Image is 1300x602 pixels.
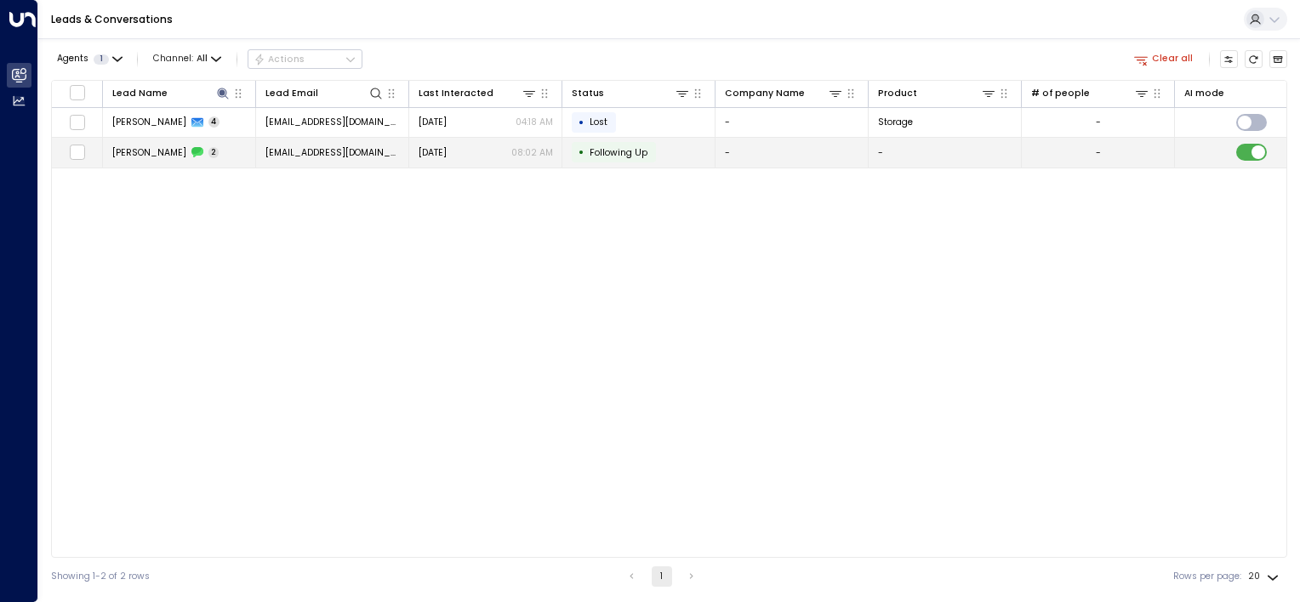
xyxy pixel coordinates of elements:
div: Status [572,85,691,101]
span: Toggle select row [69,145,85,161]
label: Rows per page: [1173,570,1241,583]
div: • [579,141,584,163]
div: # of people [1031,86,1090,101]
div: Lead Name [112,85,231,101]
span: Lost [590,116,607,128]
span: Toggle select row [69,114,85,130]
button: Archived Leads [1269,50,1288,69]
button: Channel:All [148,50,226,68]
span: Oct 03, 2025 [419,116,447,128]
div: Last Interacted [419,86,493,101]
div: Company Name [725,86,805,101]
p: 08:02 AM [511,146,553,159]
div: Showing 1-2 of 2 rows [51,570,150,583]
p: 04:18 AM [516,116,553,128]
span: 1 [94,54,109,65]
div: Product [878,86,917,101]
div: Product [878,85,997,101]
td: - [869,138,1022,168]
span: Bob Small [112,146,186,159]
div: Lead Name [112,86,168,101]
div: Actions [254,54,305,65]
a: Leads & Conversations [51,12,173,26]
nav: pagination navigation [621,566,703,587]
div: - [1096,116,1101,128]
span: Toggle select all [69,84,85,100]
div: Lead Email [265,86,318,101]
span: Storage [878,116,913,128]
div: - [1096,146,1101,159]
button: Customize [1220,50,1239,69]
button: Actions [248,49,362,70]
span: Following Up [590,146,647,159]
span: Channel: [148,50,226,68]
button: page 1 [652,566,672,587]
div: Company Name [725,85,844,101]
span: Bob Small [112,116,186,128]
span: Agents [57,54,88,64]
span: bs@smal.com [265,116,400,128]
div: Last Interacted [419,85,538,101]
button: Agents1 [51,50,127,68]
div: 20 [1248,566,1282,587]
span: Refresh [1245,50,1263,69]
span: All [197,54,208,64]
span: 2 [208,147,220,158]
span: 4 [208,116,220,128]
span: bs@smal.com [265,146,400,159]
span: Sep 26, 2025 [419,146,447,159]
div: AI mode [1184,86,1224,101]
button: Clear all [1129,50,1199,68]
div: Lead Email [265,85,385,101]
td: - [716,138,869,168]
td: - [716,108,869,138]
div: • [579,111,584,133]
div: Status [572,86,604,101]
div: Button group with a nested menu [248,49,362,70]
div: # of people [1031,85,1150,101]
